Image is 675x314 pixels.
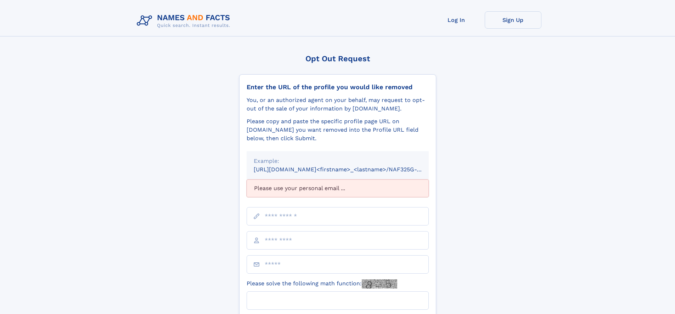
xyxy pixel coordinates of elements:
label: Please solve the following math function: [247,279,397,289]
div: Please copy and paste the specific profile page URL on [DOMAIN_NAME] you want removed into the Pr... [247,117,429,143]
div: Enter the URL of the profile you would like removed [247,83,429,91]
div: Opt Out Request [239,54,436,63]
small: [URL][DOMAIN_NAME]<firstname>_<lastname>/NAF325G-xxxxxxxx [254,166,442,173]
a: Sign Up [485,11,541,29]
div: Example: [254,157,422,165]
div: Please use your personal email ... [247,179,429,197]
a: Log In [428,11,485,29]
img: Logo Names and Facts [134,11,236,30]
div: You, or an authorized agent on your behalf, may request to opt-out of the sale of your informatio... [247,96,429,113]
